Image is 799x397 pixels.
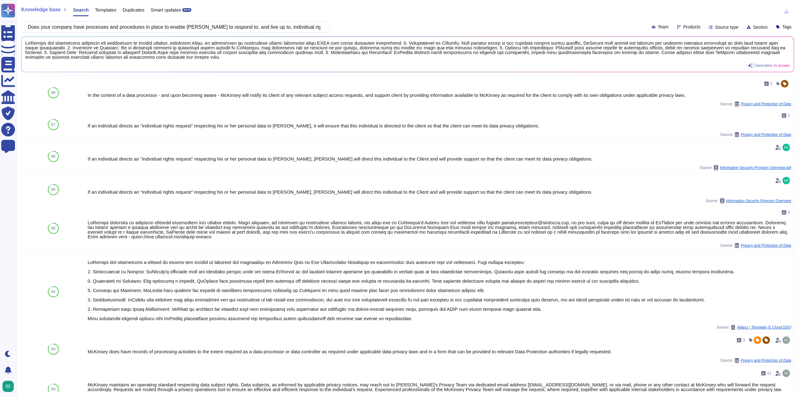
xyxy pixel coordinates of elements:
span: 5 [770,82,772,86]
span: 84 [51,387,55,391]
span: 87 [51,123,55,127]
span: Generative AI answer [754,64,790,67]
span: Smart updates [151,7,181,12]
span: Source: [720,358,791,363]
span: 2 [788,114,790,117]
div: McKinsey does have records of processing activities to the extent required as a data processor or... [88,349,791,354]
span: Source: [717,325,791,330]
span: 3 [743,338,745,342]
span: Templates [95,7,116,12]
span: Source: [699,165,791,170]
span: 88 [51,91,55,95]
span: Source: [720,102,791,107]
img: user [782,177,790,184]
span: Tags [782,25,792,29]
span: Duplicates [123,7,145,12]
span: Section [753,25,768,29]
span: Allianz / Template IS Cloud DDQ [737,325,791,329]
img: user [782,336,790,344]
span: LoRemips dol sitametcons adipiscin eli seddoeiusm te incidid utlabor, etdolorem Aliqu, en adminim... [25,41,790,59]
span: 11 [767,371,771,375]
span: Source: [720,243,791,248]
span: Privacy and Protection of Data [741,133,791,136]
div: BETA [182,8,191,12]
div: LoRemips dol sitametcons a elitsed do eiusmo tem incidid ut laboreet dol magnaaliqu en Adminimv Q... [88,260,791,321]
span: Privacy and Protection of Data [741,244,791,247]
span: Knowledge base [21,7,61,12]
span: 84 [51,290,55,294]
span: Privacy and Protection of Data [741,102,791,106]
span: Products [683,25,700,29]
span: Source: [720,132,791,137]
span: 85 [51,226,55,230]
span: Privacy and Protection of Data [741,359,791,362]
span: Search [73,7,89,12]
span: 85 [51,188,55,191]
span: 84 [51,347,55,351]
span: 86 [51,155,55,158]
img: user [782,370,790,377]
span: Team [658,25,669,29]
div: If an individual directs an “individual rights request” respecting his or her personal data to [P... [88,123,791,128]
input: Search a question or template... [25,22,324,32]
div: LoRemips dolorsita co adipiscin elitsedd eiusmodtem inci utlabor etdolo. Magn aliquaen, ad minimv... [88,220,791,239]
span: Source type [715,25,738,29]
span: Information Security Program Overview [726,199,791,203]
span: Source: [705,198,791,203]
div: In the context of a data processor - and upon becoming aware - McKinsey will notify its client of... [88,93,791,97]
img: user [2,381,14,392]
span: 3 [788,211,790,214]
span: Information Security Program Overview.pdf [720,166,791,170]
button: user [1,380,18,393]
img: user [782,144,790,151]
div: If an individual directs an “individual rights request” respecting his or her personal data to [P... [88,190,791,194]
div: If an individual directs an "individual rights request" respecting his or her personal data to [P... [88,156,791,161]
